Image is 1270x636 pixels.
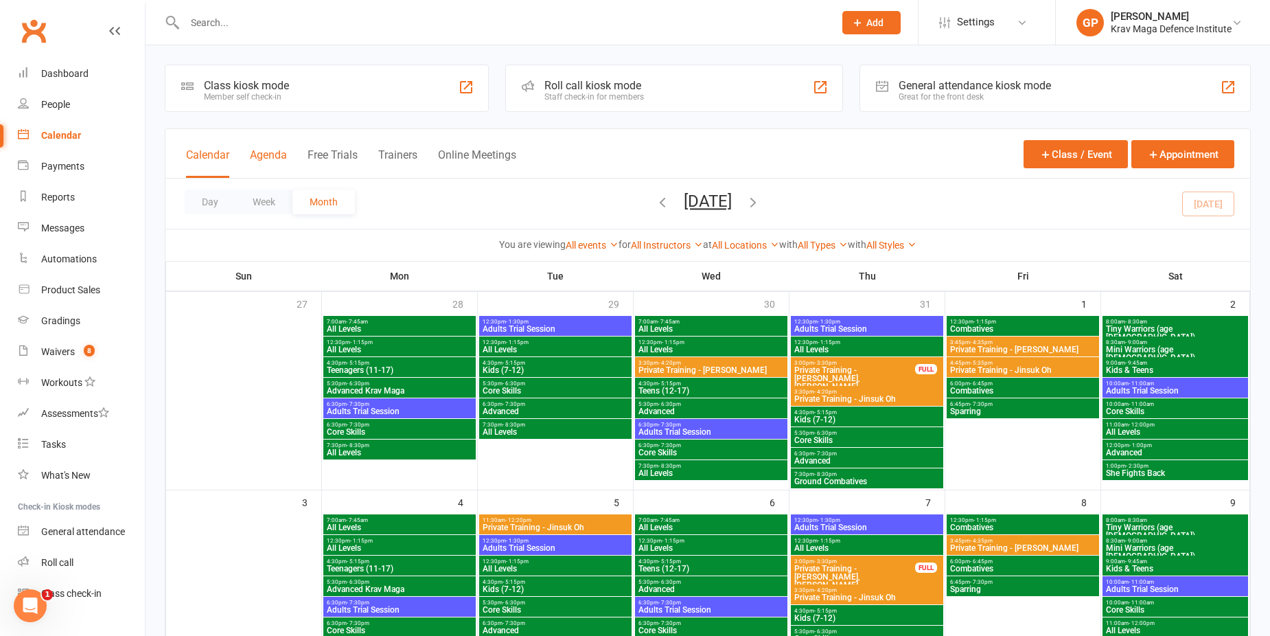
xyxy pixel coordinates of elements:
span: 5:30pm [794,430,940,436]
span: Adults Trial Session [482,325,629,333]
span: Adults Trial Session [1105,387,1245,395]
span: 5:30pm [326,579,473,585]
span: - 11:00am [1129,401,1154,407]
a: All Instructors [631,240,703,251]
span: - 11:00am [1129,579,1154,585]
span: 5:30pm [326,381,473,387]
a: Calendar [18,120,145,151]
span: - 7:45am [658,319,680,325]
span: - 7:30pm [970,401,993,407]
button: Day [185,190,235,214]
span: - 1:15pm [506,558,529,565]
a: General attendance kiosk mode [18,516,145,547]
span: 3:45pm [949,538,1096,544]
span: 3:45pm [949,339,1096,345]
div: General attendance kiosk mode [899,79,1051,92]
div: FULL [915,563,937,573]
div: Payments [41,161,84,172]
span: Private Training - [PERSON_NAME] [949,345,1096,354]
span: Kids (7-12) [482,366,629,374]
span: Core Skills [326,428,473,436]
span: Advanced [482,407,629,416]
span: 6:30pm [794,451,940,457]
span: - 8:30pm [347,442,369,448]
span: 9:00am [1105,558,1245,565]
span: All Levels [1105,428,1245,436]
span: - 5:15pm [503,360,525,366]
a: Payments [18,151,145,182]
span: 12:30pm [638,339,785,345]
div: Member self check-in [204,92,289,102]
span: 8 [84,345,95,356]
span: - 7:30pm [347,401,369,407]
button: Trainers [378,148,417,178]
a: Messages [18,213,145,244]
div: 31 [920,292,945,315]
span: 5:30pm [638,401,785,407]
span: - 4:20pm [814,389,837,395]
span: - 8:30pm [658,463,681,469]
span: - 9:45am [1125,558,1147,565]
span: - 6:30pm [503,381,525,387]
span: 5:30pm [482,381,629,387]
span: - 6:45pm [970,558,993,565]
strong: with [848,239,866,250]
span: 6:45pm [949,579,1096,585]
a: Workouts [18,367,145,398]
span: - 1:00pm [1129,442,1152,448]
a: Clubworx [16,14,51,48]
div: [PERSON_NAME] [1111,10,1232,23]
span: - 1:15pm [662,538,684,544]
a: Tasks [18,429,145,460]
a: Product Sales [18,275,145,306]
span: - 5:35pm [970,360,993,366]
span: 4:30pm [638,381,785,387]
span: - 4:35pm [970,339,993,345]
div: Class kiosk mode [204,79,289,92]
span: - 1:30pm [506,538,529,544]
span: All Levels [638,469,785,477]
span: Teenagers (11-17) [326,565,473,573]
span: 12:30pm [482,319,629,325]
span: Adults Trial Session [326,407,473,416]
span: 7:30pm [638,463,785,469]
span: 7:30pm [794,471,940,477]
span: Kids (7-12) [794,416,940,424]
span: 7:00am [638,517,785,523]
div: 2 [1230,292,1249,315]
span: Mini Warriors (age [DEMOGRAPHIC_DATA]) [1105,544,1245,560]
a: All Locations [712,240,779,251]
div: GP [1076,9,1104,36]
div: What's New [41,470,91,481]
span: 12:00pm [1105,442,1245,448]
strong: at [703,239,712,250]
div: 8 [1081,490,1100,513]
span: 4:30pm [482,579,629,585]
span: All Levels [638,345,785,354]
span: - 1:30pm [818,319,840,325]
span: 8:30am [1105,339,1245,345]
button: Agenda [250,148,287,178]
span: 6:30pm [638,442,785,448]
div: Tasks [41,439,66,450]
a: Class kiosk mode [18,578,145,609]
div: 28 [452,292,477,315]
span: - 6:30pm [503,600,525,606]
div: Workouts [41,377,82,388]
div: Product Sales [41,284,100,295]
strong: You are viewing [499,239,566,250]
span: - 2:30pm [1126,463,1148,469]
span: 6:30pm [326,401,473,407]
div: Waivers [41,346,75,357]
button: Online Meetings [438,148,516,178]
a: Reports [18,182,145,213]
span: 11:30am [482,517,629,523]
span: - 6:45pm [970,381,993,387]
span: - 3:30pm [814,558,837,565]
a: All Styles [866,240,916,251]
span: 6:00pm [949,381,1096,387]
span: - 1:15pm [350,538,373,544]
span: - 9:45am [1125,360,1147,366]
span: - 9:00am [1125,339,1147,345]
span: 11:00am [1105,422,1245,428]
